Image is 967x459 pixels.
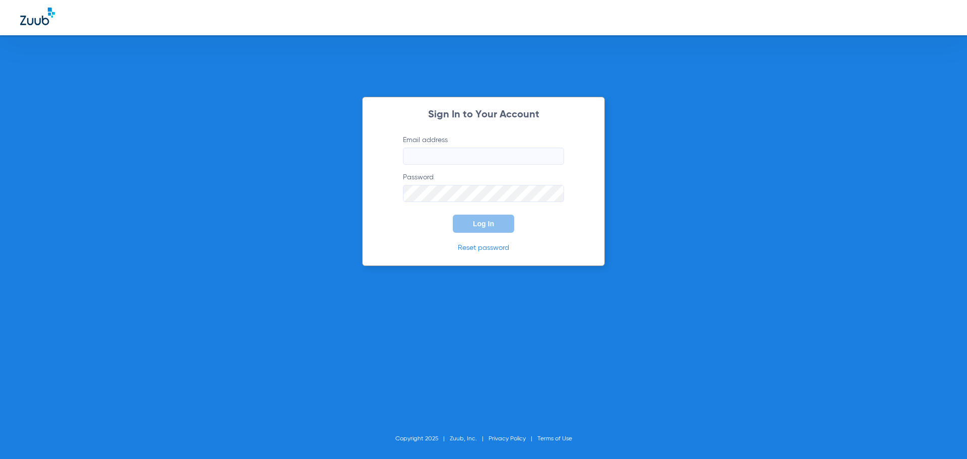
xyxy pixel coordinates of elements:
span: Log In [473,220,494,228]
h2: Sign In to Your Account [388,110,579,120]
a: Reset password [458,244,509,251]
a: Privacy Policy [489,436,526,442]
button: Log In [453,215,514,233]
img: Zuub Logo [20,8,55,25]
a: Terms of Use [537,436,572,442]
iframe: Chat Widget [917,411,967,459]
label: Email address [403,135,564,165]
li: Copyright 2025 [395,434,450,444]
input: Email address [403,148,564,165]
input: Password [403,185,564,202]
li: Zuub, Inc. [450,434,489,444]
label: Password [403,172,564,202]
